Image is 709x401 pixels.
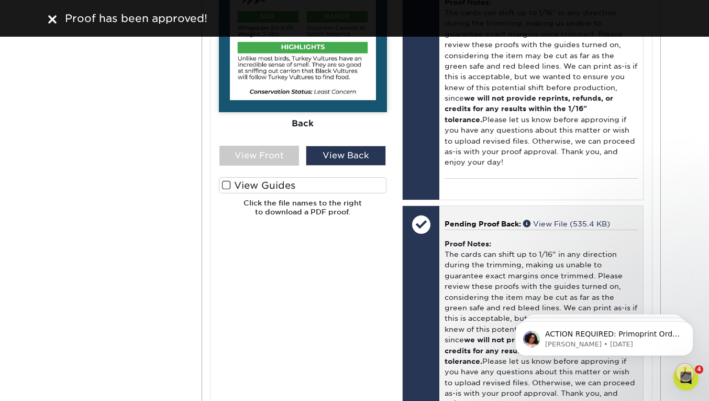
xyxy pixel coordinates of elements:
b: we will not provide reprints, refunds, or credits for any results within the 1/16" tolerance. [445,335,613,365]
span: Pending Proof Back: [445,220,521,228]
div: View Front [219,146,300,166]
div: Back [219,112,387,135]
label: View Guides [219,177,387,193]
iframe: To enrich screen reader interactions, please activate Accessibility in Grammarly extension settings [500,299,709,373]
span: Proof has been approved! [65,12,207,25]
iframe: Intercom live chat [673,365,699,391]
img: close [48,15,57,24]
b: we will not provide reprints, refunds, or credits for any results within the 1/16" tolerance. [445,94,613,124]
strong: Proof Notes: [445,240,491,248]
a: View File (535.4 KB) [523,220,610,228]
div: View Back [306,146,386,166]
h6: Click the file names to the right to download a PDF proof. [219,199,387,224]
